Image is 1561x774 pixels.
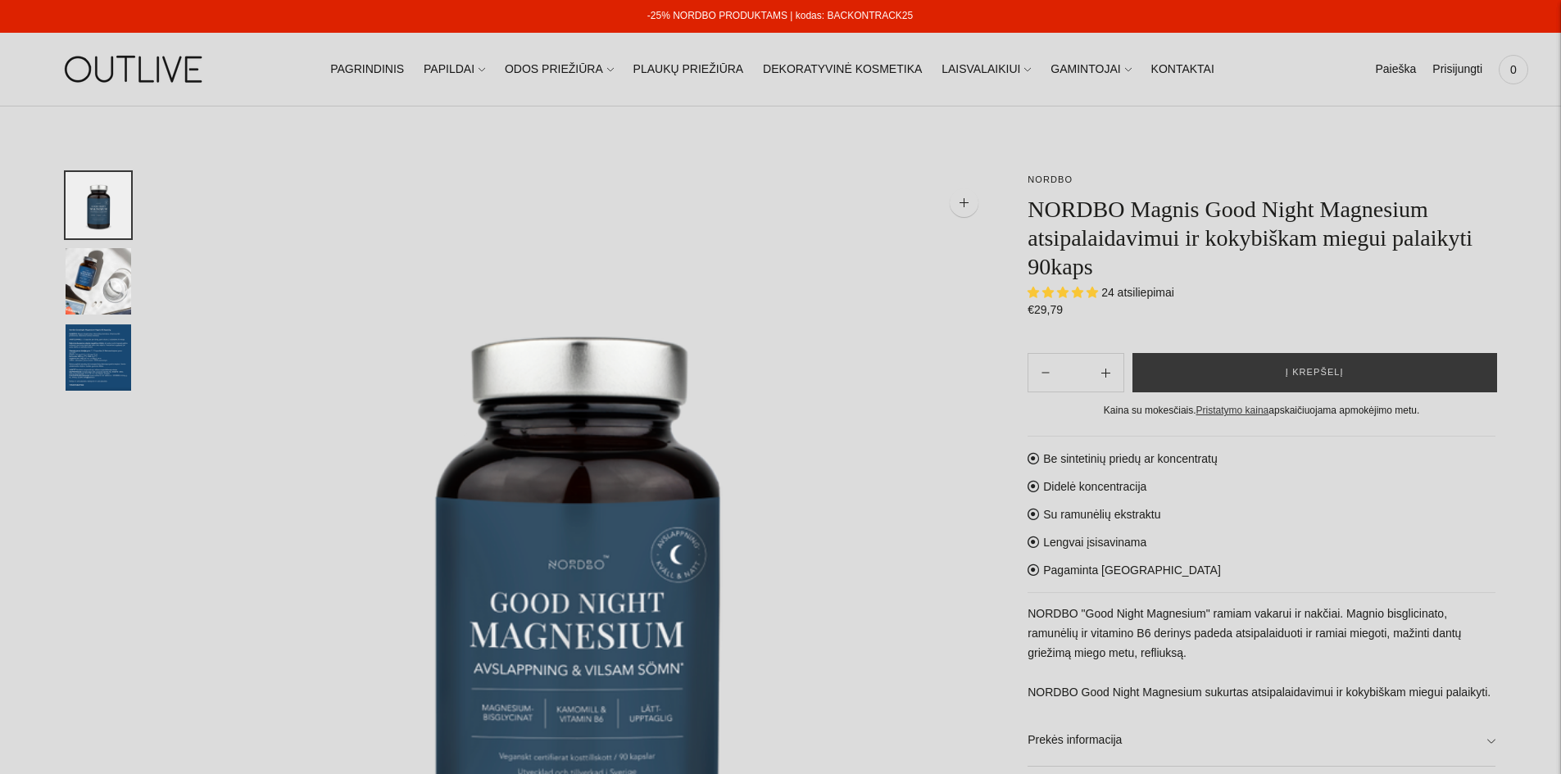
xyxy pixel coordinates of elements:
a: -25% NORDBO PRODUKTAMS | kodas: BACKONTRACK25 [647,10,913,21]
span: €29,79 [1028,303,1063,316]
a: Paieška [1375,52,1416,88]
span: 0 [1502,58,1525,81]
span: Į krepšelį [1286,364,1344,381]
a: Pristatymo kaina [1196,405,1269,416]
button: Į krepšelį [1132,353,1497,392]
button: Translation missing: en.general.accessibility.image_thumbail [66,248,131,315]
button: Translation missing: en.general.accessibility.image_thumbail [66,324,131,391]
img: OUTLIVE [33,41,238,97]
button: Subtract product quantity [1088,353,1123,392]
a: Prisijungti [1432,52,1482,88]
a: PLAUKŲ PRIEŽIŪRA [633,52,744,88]
button: Add product quantity [1028,353,1063,392]
a: NORDBO [1028,174,1073,184]
h1: NORDBO Magnis Good Night Magnesium atsipalaidavimui ir kokybiškam miegui palaikyti 90kaps [1028,195,1495,281]
a: DEKORATYVINĖ KOSMETIKA [763,52,922,88]
a: PAGRINDINIS [330,52,404,88]
span: 4.79 stars [1028,286,1101,299]
span: 24 atsiliepimai [1101,286,1174,299]
a: Prekės informacija [1028,714,1495,767]
div: Kaina su mokesčiais. apskaičiuojama apmokėjimo metu. [1028,402,1495,419]
input: Product quantity [1063,361,1087,385]
a: 0 [1499,52,1528,88]
a: LAISVALAIKIUI [942,52,1031,88]
a: KONTAKTAI [1151,52,1214,88]
button: Translation missing: en.general.accessibility.image_thumbail [66,172,131,238]
a: ODOS PRIEŽIŪRA [505,52,614,88]
p: NORDBO "Good Night Magnesium" ramiam vakarui ir nakčiai. Magnio bisglicinato, ramunėlių ir vitami... [1028,604,1495,703]
a: GAMINTOJAI [1050,52,1131,88]
a: PAPILDAI [424,52,485,88]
